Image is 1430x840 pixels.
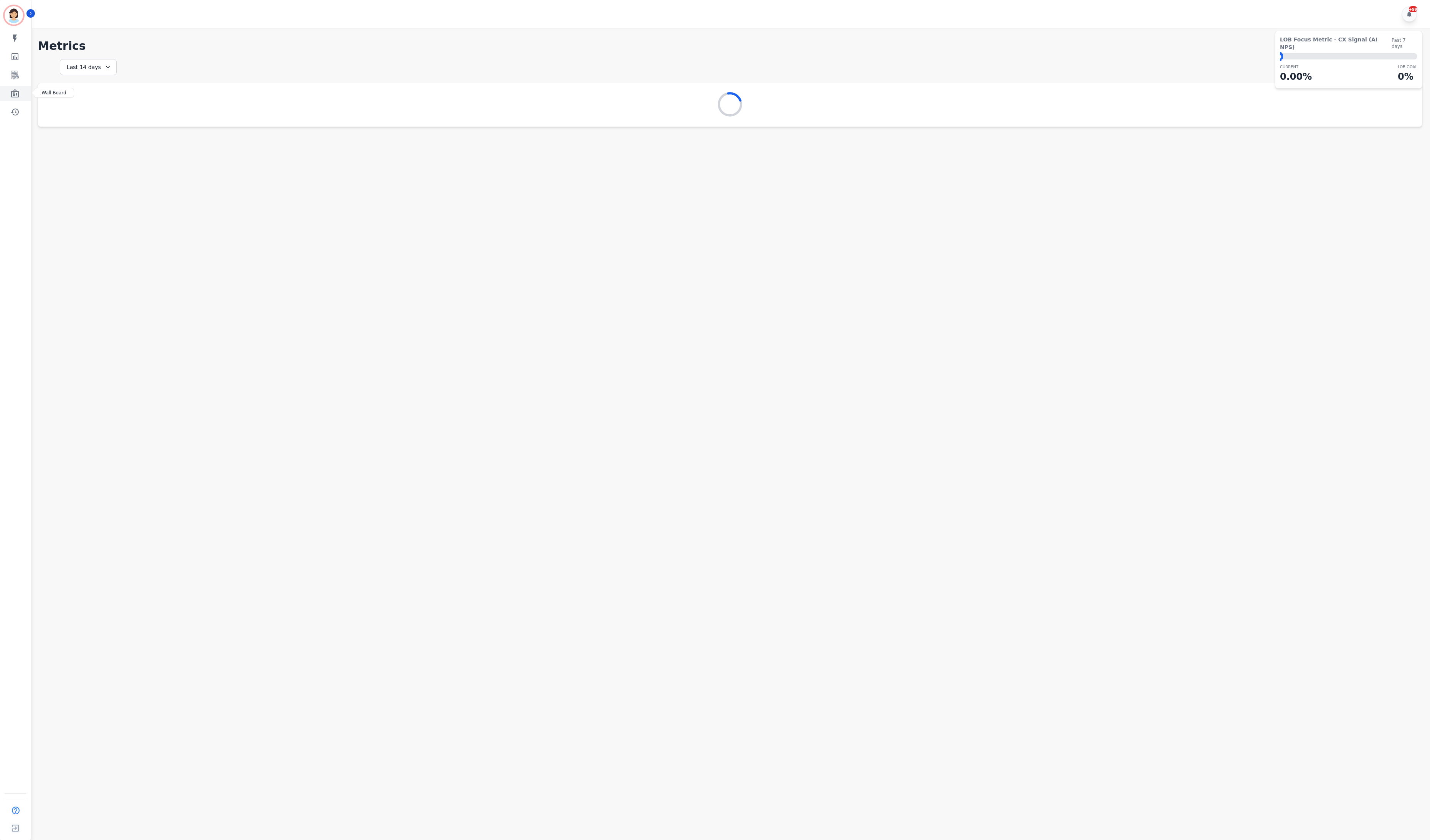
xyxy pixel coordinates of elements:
[1280,64,1312,70] p: CURRENT
[1398,64,1417,70] p: LOB Goal
[1280,36,1392,51] span: LOB Focus Metric - CX Signal (AI NPS)
[38,39,1422,53] h1: Metrics
[60,59,117,75] div: Last 14 days
[1409,6,1417,12] div: +99
[1280,70,1312,84] p: 0.00 %
[1398,70,1417,84] p: 0 %
[5,6,23,25] img: Bordered avatar
[1280,53,1283,59] div: ⬤
[1392,37,1417,49] span: Past 7 days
